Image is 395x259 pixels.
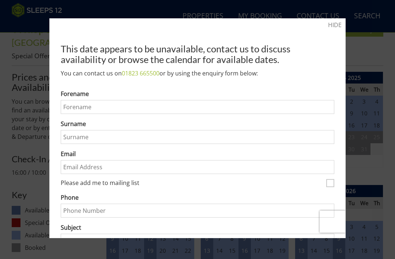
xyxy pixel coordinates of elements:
a: 01823 665500 [122,69,159,77]
label: Surname [61,119,334,128]
label: Phone [61,193,334,202]
label: Forename [61,89,334,98]
label: Email [61,149,334,158]
input: Forename [61,100,334,114]
label: Please add me to mailing list [61,180,323,188]
label: Subject [61,223,334,232]
input: Surname [61,130,334,144]
input: Phone Number [61,204,334,218]
h2: This date appears to be unavailable, contact us to discuss availability or browse the calendar fo... [61,44,334,64]
p: You can contact us on or by using the enquiry form below: [61,69,334,78]
a: HIDE [328,21,342,29]
input: Email Address [61,160,334,174]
